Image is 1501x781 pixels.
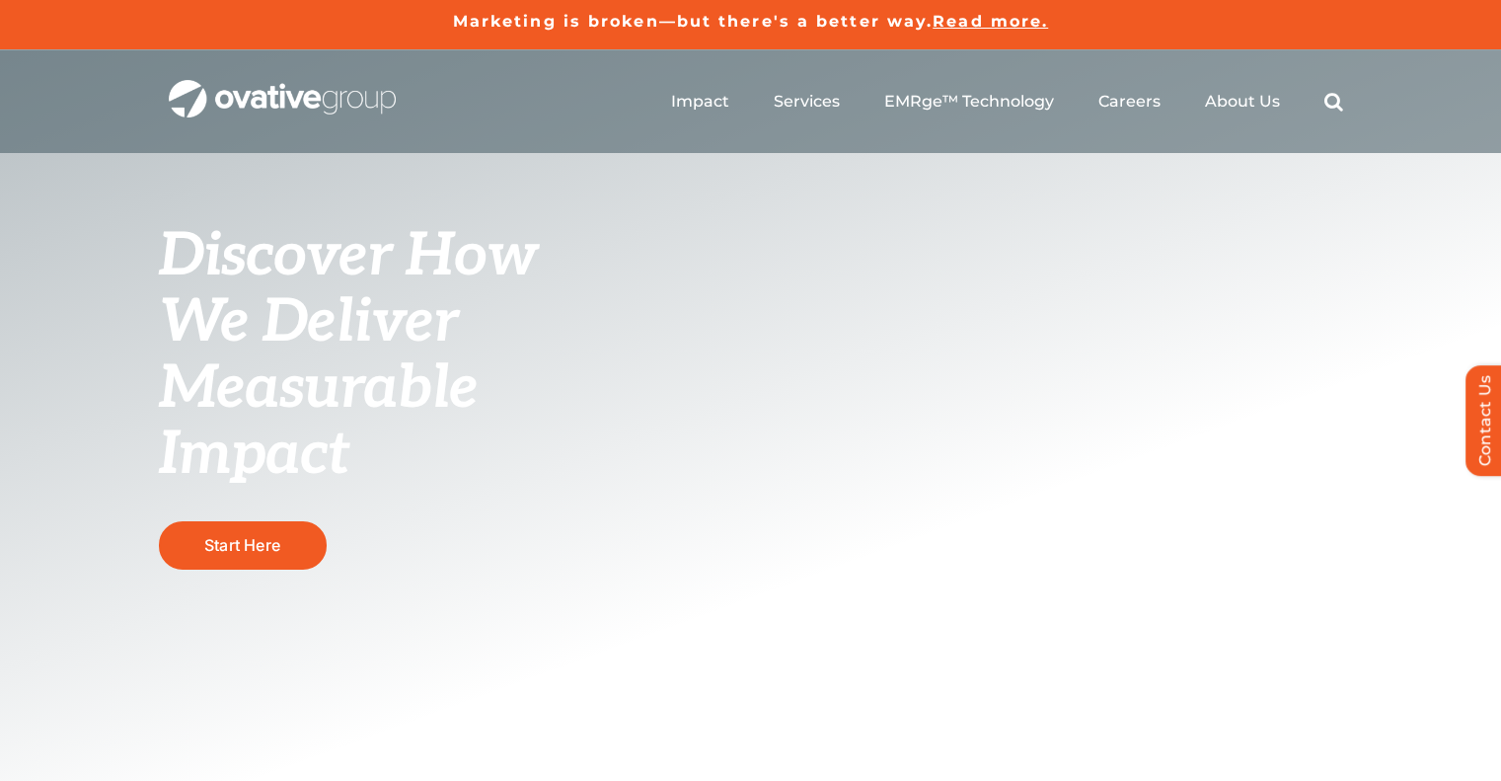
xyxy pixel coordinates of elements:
a: About Us [1205,92,1280,112]
a: Start Here [159,521,327,570]
span: Discover How [159,221,538,292]
a: Search [1324,92,1343,112]
a: OG_Full_horizontal_WHT [169,78,396,97]
a: Careers [1098,92,1161,112]
a: Services [774,92,840,112]
a: Read more. [933,12,1048,31]
span: Start Here [204,535,280,555]
span: We Deliver Measurable Impact [159,287,479,491]
a: Marketing is broken—but there's a better way. [453,12,934,31]
a: Impact [671,92,729,112]
nav: Menu [671,70,1343,133]
a: EMRge™ Technology [884,92,1054,112]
